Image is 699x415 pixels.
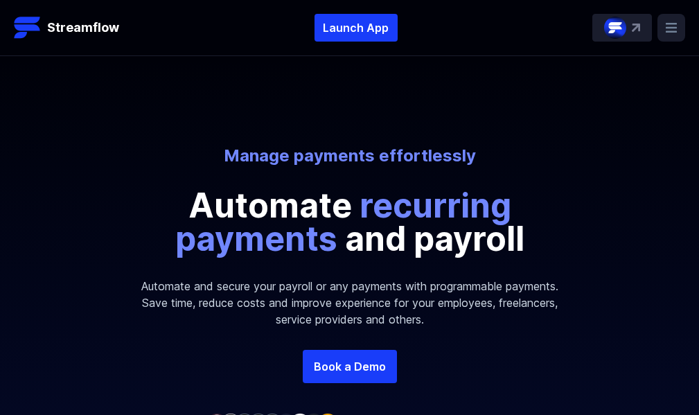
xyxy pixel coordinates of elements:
[47,18,119,37] p: Streamflow
[139,189,560,256] p: Automate and payroll
[14,14,119,42] a: Streamflow
[303,350,397,383] a: Book a Demo
[14,14,42,42] img: Streamflow Logo
[315,14,398,42] button: Launch App
[632,24,640,32] img: top-right-arrow.svg
[604,17,626,39] img: streamflow-logo-circle.png
[139,145,560,167] p: Manage payments effortlessly
[128,256,572,350] p: Automate and secure your payroll or any payments with programmable payments. Save time, reduce co...
[175,185,511,259] span: recurring payments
